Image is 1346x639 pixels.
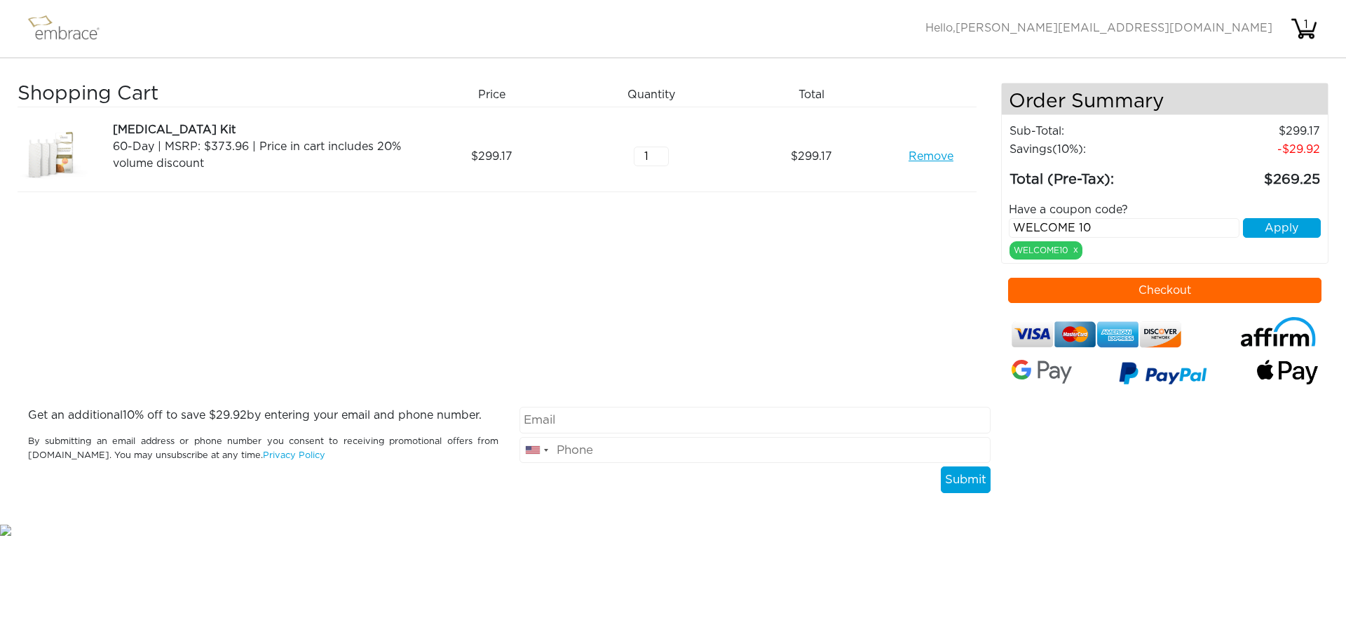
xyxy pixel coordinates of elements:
[1002,83,1328,115] h4: Order Summary
[627,86,675,103] span: Quantity
[471,148,512,165] span: 299.17
[1243,218,1321,238] button: Apply
[1073,243,1078,256] a: x
[1119,357,1207,394] img: paypal-v3.png
[925,22,1272,34] span: Hello,
[520,438,552,463] div: United States: +1
[28,407,498,424] p: Get an additional % off to save $ by entering your email and phone number.
[263,451,325,460] a: Privacy Policy
[113,138,407,172] div: 60-Day | MSRP: $373.96 | Price in cart includes 20% volume discount
[1181,159,1321,191] td: 269.25
[737,83,897,107] div: Total
[998,201,1332,218] div: Have a coupon code?
[791,148,832,165] span: 299.17
[216,410,247,421] span: 29.92
[1181,140,1321,159] td: 29.92
[113,121,407,138] div: [MEDICAL_DATA] Kit
[25,11,116,46] img: logo.png
[1009,122,1181,140] td: Sub-Total:
[519,407,990,433] input: Email
[123,410,135,421] span: 10
[1290,22,1318,34] a: 1
[18,83,407,107] h3: Shopping Cart
[18,121,88,191] img: 08a01078-8cea-11e7-8349-02e45ca4b85b.jpeg
[1292,16,1320,33] div: 1
[28,435,498,462] p: By submitting an email address or phone number you consent to receiving promotional offers from [...
[1290,15,1318,43] img: cart
[1009,140,1181,159] td: Savings :
[1009,241,1082,260] div: WELCOME10
[909,148,953,165] a: Remove
[941,466,991,493] button: Submit
[1012,317,1182,352] img: credit-cards.png
[1181,122,1321,140] td: 299.17
[956,22,1272,34] span: [PERSON_NAME][EMAIL_ADDRESS][DOMAIN_NAME]
[1257,360,1318,385] img: fullApplePay.png
[1052,144,1083,155] span: (10%)
[1009,159,1181,191] td: Total (Pre-Tax):
[1012,360,1073,384] img: Google-Pay-Logo.svg
[1239,317,1318,347] img: affirm-logo.svg
[519,437,990,464] input: Phone
[1008,278,1322,303] button: Checkout
[417,83,577,107] div: Price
